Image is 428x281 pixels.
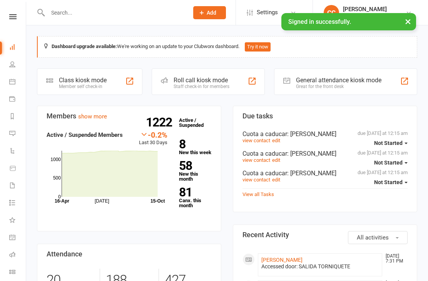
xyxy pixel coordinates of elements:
[179,138,212,155] a: 8New this week
[139,130,167,139] div: -0.2%
[374,179,403,185] span: Not Started
[9,39,27,57] a: Dashboard
[242,112,408,120] h3: Due tasks
[324,5,339,20] div: CC
[357,234,389,241] span: All activities
[343,13,399,20] div: Fivo Gimnasio 24 horas
[261,257,303,263] a: [PERSON_NAME]
[59,76,107,84] div: Class kiosk mode
[374,140,403,146] span: Not Started
[242,231,408,239] h3: Recent Activity
[261,263,379,270] div: Accessed door: SALIDA TORNIQUETE
[139,130,167,147] div: Last 30 Days
[146,116,175,128] strong: 1222
[272,157,280,163] a: edit
[242,138,270,143] a: view contact
[179,160,212,181] a: 58New this month
[47,112,212,120] h3: Members
[45,7,183,18] input: Search...
[382,254,407,264] time: [DATE] 7:31 PM
[272,177,280,183] a: edit
[47,250,212,258] h3: Attendance
[9,74,27,91] a: Calendar
[59,84,107,89] div: Member self check-in
[78,113,107,120] a: show more
[287,150,336,157] span: : [PERSON_NAME]
[9,160,27,178] a: Product Sales
[9,247,27,264] a: Roll call kiosk mode
[9,212,27,229] a: What's New
[207,10,216,16] span: Add
[242,191,274,197] a: View all Tasks
[179,186,212,208] a: 81Canx. this month
[245,42,271,52] button: Try it now
[179,186,209,198] strong: 81
[374,160,403,166] span: Not Started
[9,108,27,126] a: Reports
[179,138,209,150] strong: 8
[401,13,415,30] button: ×
[242,130,408,138] div: Cuota a caducar
[374,156,408,170] button: Not Started
[287,130,336,138] span: : [PERSON_NAME]
[288,18,351,25] span: Signed in successfully.
[296,76,381,84] div: General attendance kiosk mode
[242,157,270,163] a: view contact
[242,150,408,157] div: Cuota a caducar
[374,136,408,150] button: Not Started
[257,4,278,21] span: Settings
[242,170,408,177] div: Cuota a caducar
[52,43,117,49] strong: Dashboard upgrade available:
[174,76,229,84] div: Roll call kiosk mode
[287,170,336,177] span: : [PERSON_NAME]
[9,57,27,74] a: People
[193,6,226,19] button: Add
[9,91,27,108] a: Payments
[179,160,209,171] strong: 58
[272,138,280,143] a: edit
[348,231,408,244] button: All activities
[9,229,27,247] a: General attendance kiosk mode
[296,84,381,89] div: Great for the front desk
[374,175,408,189] button: Not Started
[175,112,209,133] a: 1222Active / Suspended
[242,177,270,183] a: view contact
[47,131,123,138] strong: Active / Suspended Members
[37,36,417,58] div: We're working on an update to your Clubworx dashboard.
[343,6,399,13] div: [PERSON_NAME]
[174,84,229,89] div: Staff check-in for members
